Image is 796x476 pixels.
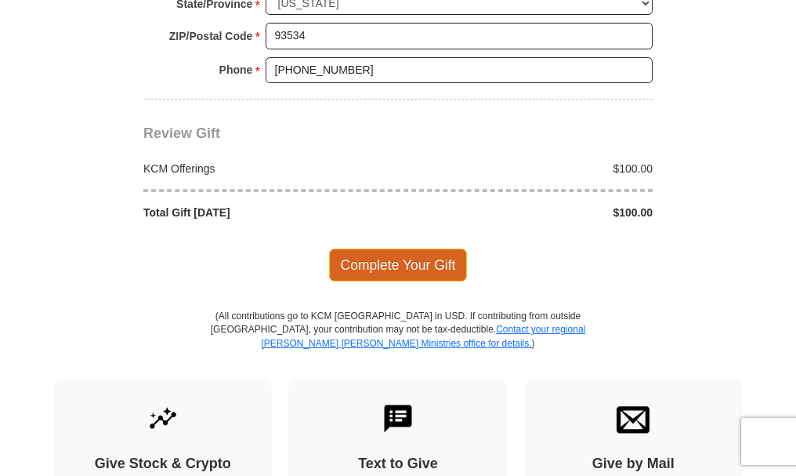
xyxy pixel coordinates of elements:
[136,205,399,220] div: Total Gift [DATE]
[617,402,649,435] img: envelope.svg
[382,402,414,435] img: text-to-give.svg
[136,161,399,176] div: KCM Offerings
[210,310,586,378] p: (All contributions go to KCM [GEOGRAPHIC_DATA] in USD. If contributing from outside [GEOGRAPHIC_D...
[219,59,253,81] strong: Phone
[552,456,715,473] h4: Give by Mail
[398,205,661,220] div: $100.00
[329,249,468,282] span: Complete Your Gift
[261,324,585,348] a: Contact your regional [PERSON_NAME] [PERSON_NAME] Ministries office for details.
[316,456,479,473] h4: Text to Give
[169,25,253,47] strong: ZIP/Postal Code
[147,402,179,435] img: give-by-stock.svg
[143,125,220,141] span: Review Gift
[81,456,244,473] h4: Give Stock & Crypto
[398,161,661,176] div: $100.00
